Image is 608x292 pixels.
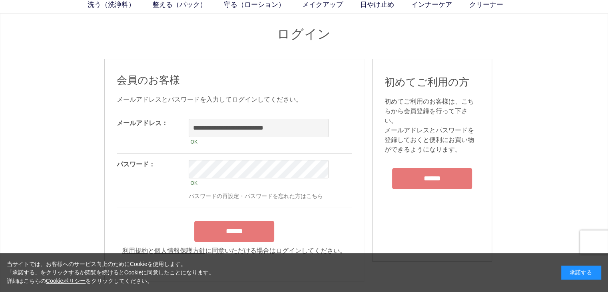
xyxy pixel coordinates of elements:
div: 初めてご利用のお客様は、こちらから会員登録を行って下さい。 メールアドレスとパスワードを登録しておくと便利にお買い物ができるようになります。 [385,97,480,154]
div: 承諾する [561,266,601,280]
span: 初めてご利用の方 [385,76,469,88]
label: メールアドレス： [117,120,168,126]
a: 利用規約 [122,247,148,254]
h1: ログイン [104,26,504,43]
a: Cookieポリシー [46,278,86,284]
div: OK [189,137,329,147]
span: 会員のお客様 [117,74,180,86]
label: パスワード： [117,161,155,168]
div: 当サイトでは、お客様へのサービス向上のためにCookieを使用します。 「承諾する」をクリックするか閲覧を続けるとCookieに同意したことになります。 詳細はこちらの をクリックしてください。 [7,260,215,285]
div: メールアドレスとパスワードを入力してログインしてください。 [117,95,352,104]
div: OK [189,178,329,188]
a: 個人情報保護方針 [154,247,205,254]
a: パスワードの再設定・パスワードを忘れた方はこちら [189,193,323,199]
div: と に同意いただける場合はログインしてください。 [117,246,352,256]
